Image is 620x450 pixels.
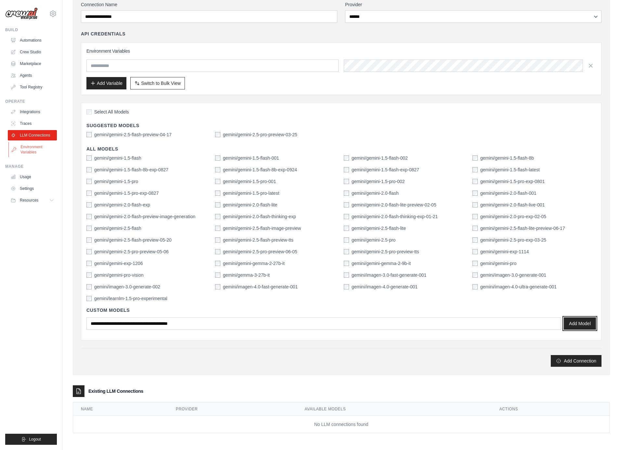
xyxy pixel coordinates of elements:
input: gemini/gemini-2.5-flash-lite-preview-06-17 [472,226,478,231]
div: Build [5,27,57,33]
a: Crew Studio [8,47,57,57]
label: gemini/gemini-2.0-flash-thinking-exp-01-21 [352,213,438,220]
th: Provider [168,403,297,416]
div: Operate [5,99,57,104]
input: gemini/imagen-3.0-fast-generate-001 [344,272,349,278]
input: gemini/gemini-1.5-pro [86,179,92,184]
label: gemini/gemini-1.5-flash-001 [223,155,279,161]
input: gemini/gemini-1.5-pro-exp-0801 [472,179,478,184]
label: gemini/imagen-3.0-fast-generate-001 [352,272,426,278]
button: Logout [5,434,57,445]
input: gemini/gemini-gemma-2-9b-it [344,261,349,266]
label: gemini/gemini-1.5-flash-8b-exp-0827 [94,166,168,173]
img: Logo [5,7,38,20]
th: Name [73,403,168,416]
button: Add Model [564,317,596,330]
label: gemini/gemini-2.0-flash-preview-image-generation [94,213,195,220]
a: Tool Registry [8,82,57,92]
input: gemini/gemini-1.5-pro-latest [215,191,220,196]
label: gemini/imagen-3.0-generate-002 [94,284,160,290]
input: gemini/gemini-1.5-flash-001 [215,155,220,161]
input: gemini/gemini-pro [472,261,478,266]
label: gemini/gemini-2.5-flash-lite [352,225,406,232]
button: Switch to Bulk View [130,77,185,89]
h3: Existing LLM Connections [88,388,143,394]
a: Environment Variables [8,142,58,157]
input: gemini/gemini-2.5-pro-preview-tts [344,249,349,254]
input: gemini/gemini-1.5-flash-exp-0827 [344,167,349,172]
a: Traces [8,118,57,129]
span: Logout [29,437,41,442]
th: Actions [492,403,609,416]
input: gemini/gemini-1.5-flash-8b-exp-0924 [215,167,220,172]
label: gemini/gemini-1.5-flash-8b [480,155,534,161]
input: gemini/imagen-4.0-fast-generate-001 [215,284,220,289]
input: gemini/gemini-2.5-flash-lite [344,226,349,231]
h4: All Models [86,146,596,152]
input: gemini/gemini-1.5-pro-001 [215,179,220,184]
label: gemini/gemini-2.5-flash-preview-05-20 [94,237,172,243]
span: Switch to Bulk View [141,80,181,86]
label: gemini/gemini-2.5-pro-preview-tts [352,248,419,255]
input: gemini/gemini-2.0-flash-exp [86,202,92,207]
input: gemini/gemini-2.0-flash-lite [215,202,220,207]
label: gemini/imagen-4.0-generate-001 [352,284,418,290]
label: gemini/gemini-2.5-pro [352,237,395,243]
label: gemini/gemini-2.0-flash-exp [94,202,150,208]
label: gemini/imagen-3.0-generate-001 [480,272,546,278]
label: gemini/gemini-1.5-flash-8b-exp-0924 [223,166,297,173]
input: gemini/imagen-3.0-generate-001 [472,272,478,278]
label: gemini/gemini-2.5-flash-preview-04-17 [94,131,172,138]
input: gemini/gemini-exp-1114 [472,249,478,254]
label: gemini/gemini-2.5-pro-preview-03-25 [223,131,297,138]
input: gemini/gemini-2.0-flash-thinking-exp-01-21 [344,214,349,219]
a: Agents [8,70,57,81]
input: gemini/gemini-2.5-flash-preview-05-20 [86,237,92,243]
button: Add Variable [86,77,126,89]
label: gemini/gemini-exp-1114 [480,248,529,255]
label: gemini/gemini-2.5-pro-preview-06-05 [223,248,297,255]
label: gemini/gemini-1.5-pro-latest [223,190,279,196]
input: gemini/gemini-exp-1206 [86,261,92,266]
label: gemini/gemini-1.5-flash-exp-0827 [352,166,419,173]
label: gemini/gemini-1.5-pro [94,178,138,185]
input: gemini/gemini-2.5-pro-preview-05-06 [86,249,92,254]
input: Select All Models [86,109,92,114]
button: Add Connection [551,355,601,367]
input: gemini/gemini-1.5-flash-002 [344,155,349,161]
input: gemini/gemini-2.5-flash [86,226,92,231]
label: gemini/gemini-2.0-flash-lite-preview-02-05 [352,202,436,208]
input: gemini/gemma-3-27b-it [215,272,220,278]
label: gemini/gemini-1.5-flash [94,155,141,161]
a: Automations [8,35,57,46]
h4: API Credentials [81,31,125,37]
input: gemini/gemini-1.5-pro-exp-0827 [86,191,92,196]
label: gemini/gemini-1.5-pro-002 [352,178,405,185]
input: gemini/gemini-2.5-pro-preview-03-25 [215,132,220,137]
label: gemini/gemma-3-27b-it [223,272,270,278]
a: Integrations [8,107,57,117]
label: gemini/gemini-1.5-flash-002 [352,155,408,161]
h4: Custom Models [86,307,596,313]
label: gemini/gemini-1.5-flash-latest [480,166,540,173]
input: gemini/gemini-2.0-flash-001 [472,191,478,196]
label: gemini/gemini-gemma-2-9b-it [352,260,411,267]
input: gemini/gemini-1.5-flash [86,155,92,161]
input: gemini/gemini-pro-vision [86,272,92,278]
div: Manage [5,164,57,169]
label: gemini/gemini-2.0-flash-001 [480,190,536,196]
label: gemini/gemini-exp-1206 [94,260,143,267]
input: gemini/gemini-2.5-pro-preview-06-05 [215,249,220,254]
td: No LLM connections found [73,416,609,433]
label: gemini/gemini-1.5-pro-exp-0827 [94,190,159,196]
input: gemini/imagen-4.0-ultra-generate-001 [472,284,478,289]
label: gemini/gemini-pro [480,260,516,267]
label: gemini/gemini-2.5-flash-preview-tts [223,237,293,243]
label: gemini/gemini-1.5-pro-exp-0801 [480,178,545,185]
label: gemini/imagen-4.0-ultra-generate-001 [480,284,557,290]
a: LLM Connections [8,130,57,140]
input: gemini/gemini-2.5-pro-exp-03-25 [472,237,478,243]
input: gemini/imagen-4.0-generate-001 [344,284,349,289]
h3: Environment Variables [86,48,596,54]
input: gemini/gemini-2.0-pro-exp-02-05 [472,214,478,219]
